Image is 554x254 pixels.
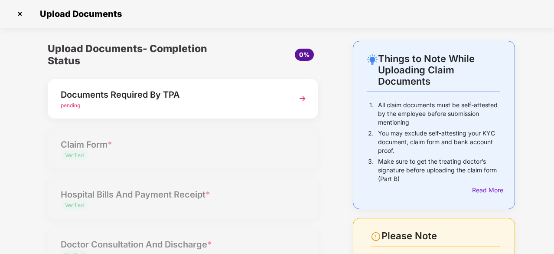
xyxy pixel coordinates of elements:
[295,91,310,106] img: svg+xml;base64,PHN2ZyBpZD0iTmV4dCIgeG1sbnM9Imh0dHA6Ly93d3cudzMub3JnLzIwMDAvc3ZnIiB3aWR0aD0iMzYiIG...
[61,102,80,109] span: pending
[378,53,500,87] div: Things to Note While Uploading Claim Documents
[378,129,500,155] p: You may exclude self-attesting your KYC document, claim form and bank account proof.
[472,185,500,195] div: Read More
[48,41,228,69] div: Upload Documents- Completion Status
[61,88,285,102] div: Documents Required By TPA
[371,231,381,242] img: svg+xml;base64,PHN2ZyBpZD0iV2FybmluZ18tXzI0eDI0IiBkYXRhLW5hbWU9Ildhcm5pbmcgLSAyNHgyNCIgeG1sbnM9Im...
[31,9,126,19] span: Upload Documents
[13,7,27,21] img: svg+xml;base64,PHN2ZyBpZD0iQ3Jvc3MtMzJ4MzIiIHhtbG5zPSJodHRwOi8vd3d3LnczLm9yZy8yMDAwL3N2ZyIgd2lkdG...
[368,157,374,183] p: 3.
[378,101,500,127] p: All claim documents must be self-attested by the employee before submission mentioning
[369,101,374,127] p: 1.
[367,54,378,65] img: svg+xml;base64,PHN2ZyB4bWxucz0iaHR0cDovL3d3dy53My5vcmcvMjAwMC9zdmciIHdpZHRoPSIyNC4wOTMiIGhlaWdodD...
[368,129,374,155] p: 2.
[381,230,500,242] div: Please Note
[378,157,500,183] p: Make sure to get the treating doctor’s signature before uploading the claim form (Part B)
[299,51,310,58] span: 0%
